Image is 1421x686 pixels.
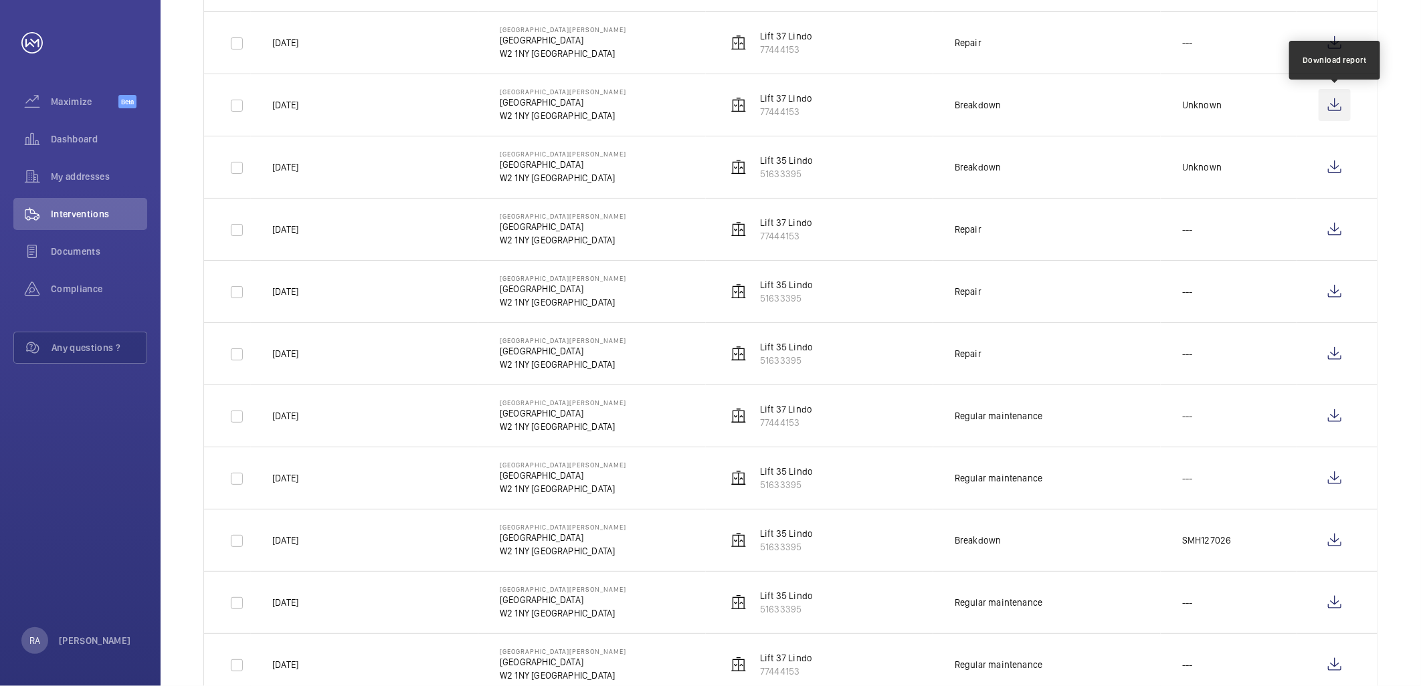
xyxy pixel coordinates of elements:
[955,160,1002,174] div: Breakdown
[1182,658,1193,671] p: ---
[731,97,747,113] img: elevator.svg
[760,292,813,305] p: 51633395
[500,47,626,60] p: W2 1NY [GEOGRAPHIC_DATA]
[760,92,812,105] p: Lift 37 Lindo
[955,347,981,360] div: Repair
[955,534,1002,547] div: Breakdown
[731,470,747,486] img: elevator.svg
[500,461,626,469] p: [GEOGRAPHIC_DATA][PERSON_NAME]
[731,408,747,424] img: elevator.svg
[51,132,147,146] span: Dashboard
[51,95,118,108] span: Maximize
[500,420,626,433] p: W2 1NY [GEOGRAPHIC_DATA]
[500,669,626,682] p: W2 1NY [GEOGRAPHIC_DATA]
[500,606,626,620] p: W2 1NY [GEOGRAPHIC_DATA]
[955,596,1042,609] div: Regular maintenance
[500,482,626,495] p: W2 1NY [GEOGRAPHIC_DATA]
[731,35,747,51] img: elevator.svg
[731,594,747,610] img: elevator.svg
[500,593,626,606] p: [GEOGRAPHIC_DATA]
[955,409,1042,423] div: Regular maintenance
[760,29,812,43] p: Lift 37 Lindo
[500,212,626,220] p: [GEOGRAPHIC_DATA][PERSON_NAME]
[51,282,147,296] span: Compliance
[760,478,813,491] p: 51633395
[500,655,626,669] p: [GEOGRAPHIC_DATA]
[500,88,626,96] p: [GEOGRAPHIC_DATA][PERSON_NAME]
[955,36,981,49] div: Repair
[500,585,626,593] p: [GEOGRAPHIC_DATA][PERSON_NAME]
[500,469,626,482] p: [GEOGRAPHIC_DATA]
[500,150,626,158] p: [GEOGRAPHIC_DATA][PERSON_NAME]
[1182,409,1193,423] p: ---
[760,154,813,167] p: Lift 35 Lindo
[1182,347,1193,360] p: ---
[760,340,813,354] p: Lift 35 Lindo
[760,278,813,292] p: Lift 35 Lindo
[272,471,298,485] p: [DATE]
[500,25,626,33] p: [GEOGRAPHIC_DATA][PERSON_NAME]
[760,403,812,416] p: Lift 37 Lindo
[272,98,298,112] p: [DATE]
[731,221,747,237] img: elevator.svg
[760,354,813,367] p: 51633395
[731,657,747,673] img: elevator.svg
[500,336,626,344] p: [GEOGRAPHIC_DATA][PERSON_NAME]
[51,170,147,183] span: My addresses
[272,223,298,236] p: [DATE]
[500,33,626,47] p: [GEOGRAPHIC_DATA]
[29,634,40,647] p: RA
[760,105,812,118] p: 77444153
[760,43,812,56] p: 77444153
[500,398,626,407] p: [GEOGRAPHIC_DATA][PERSON_NAME]
[272,596,298,609] p: [DATE]
[51,207,147,221] span: Interventions
[1182,596,1193,609] p: ---
[272,658,298,671] p: [DATE]
[955,223,981,236] div: Repair
[760,216,812,229] p: Lift 37 Lindo
[1303,54,1367,66] div: Download report
[500,274,626,282] p: [GEOGRAPHIC_DATA][PERSON_NAME]
[760,167,813,181] p: 51633395
[500,220,626,233] p: [GEOGRAPHIC_DATA]
[52,341,147,354] span: Any questions ?
[760,602,813,616] p: 51633395
[500,531,626,544] p: [GEOGRAPHIC_DATA]
[760,527,813,540] p: Lift 35 Lindo
[760,416,812,429] p: 77444153
[1182,36,1193,49] p: ---
[1182,285,1193,298] p: ---
[955,98,1002,112] div: Breakdown
[731,159,747,175] img: elevator.svg
[760,540,813,554] p: 51633395
[1182,160,1222,174] p: Unknown
[500,647,626,655] p: [GEOGRAPHIC_DATA][PERSON_NAME]
[500,158,626,171] p: [GEOGRAPHIC_DATA]
[272,534,298,547] p: [DATE]
[731,346,747,362] img: elevator.svg
[955,285,981,298] div: Repair
[955,471,1042,485] div: Regular maintenance
[1182,471,1193,485] p: ---
[500,296,626,309] p: W2 1NY [GEOGRAPHIC_DATA]
[760,651,812,665] p: Lift 37 Lindo
[500,233,626,247] p: W2 1NY [GEOGRAPHIC_DATA]
[731,283,747,300] img: elevator.svg
[1182,534,1232,547] p: SMH127026
[272,160,298,174] p: [DATE]
[500,171,626,185] p: W2 1NY [GEOGRAPHIC_DATA]
[500,523,626,531] p: [GEOGRAPHIC_DATA][PERSON_NAME]
[500,407,626,420] p: [GEOGRAPHIC_DATA]
[760,465,813,478] p: Lift 35 Lindo
[500,96,626,109] p: [GEOGRAPHIC_DATA]
[272,347,298,360] p: [DATE]
[272,409,298,423] p: [DATE]
[59,634,131,647] p: [PERSON_NAME]
[500,344,626,358] p: [GEOGRAPHIC_DATA]
[731,532,747,548] img: elevator.svg
[955,658,1042,671] div: Regular maintenance
[760,665,812,678] p: 77444153
[272,285,298,298] p: [DATE]
[500,109,626,122] p: W2 1NY [GEOGRAPHIC_DATA]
